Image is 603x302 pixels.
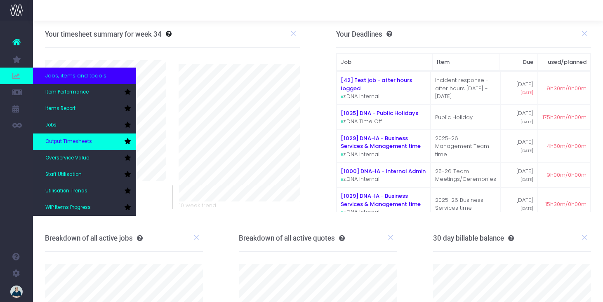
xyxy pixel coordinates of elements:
span: Overservice Value [45,155,89,162]
a: Items Report [33,101,136,117]
span: 175h30m/0h00m [542,113,587,122]
td: z.DNA Internal [337,163,431,188]
a: Staff Utilisation [33,166,136,183]
a: [1000] DNA-IA - Internal Admin [341,167,426,175]
a: Item Performance [33,84,136,101]
a: [42] Test job - after hours logged [341,76,412,92]
td: [DATE] [500,72,537,105]
h3: 30 day billable balance [433,234,514,242]
span: [DATE] [521,177,533,183]
h3: Your timesheet summary for week 34 [45,30,162,38]
span: [DATE] [521,148,533,154]
span: 9h00m/0h00m [546,171,587,179]
span: [DATE] [521,90,533,96]
td: [DATE] [500,163,537,188]
td: 2025-26 Management Team time [431,130,501,163]
td: z.DNA Internal [337,72,431,105]
td: 2025-26 Business Services time [431,187,501,220]
a: [1029] DNA-IA - Business Services & Management time [341,192,421,208]
th: Job: activate to sort column ascending [337,54,433,71]
a: Jobs [33,117,136,133]
span: 10 week trend [179,201,216,210]
span: [DATE] [521,119,533,125]
h3: Your Deadlines [336,30,392,38]
th: used/planned: activate to sort column ascending [538,54,591,71]
th: Due: activate to sort column ascending [500,54,537,71]
span: Staff Utilisation [45,171,82,178]
td: Incident response - after hours [DATE] - [DATE] [431,72,501,105]
span: Item Performance [45,89,89,96]
span: [DATE] [521,206,533,211]
th: Item: activate to sort column ascending [432,54,500,71]
span: WIP Items Progress [45,204,91,211]
a: [1029] DNA-IA - Business Services & Management time [341,134,421,150]
td: 25-26 Team Meetings/Ceremonies [431,163,501,188]
img: images/default_profile_image.png [10,286,23,298]
a: Utilisation Trends [33,183,136,199]
span: Output Timesheets [45,138,92,145]
span: Jobs, items and todo's [45,72,106,80]
td: z.DNA Internal [337,187,431,220]
span: 15h30m/0h00m [545,200,587,208]
td: Public Holiday [431,105,501,130]
span: Jobs [45,122,57,129]
span: Items Report [45,105,75,112]
h3: Breakdown of all active quotes [239,234,345,242]
td: z.DNA Time Off [337,105,431,130]
a: Overservice Value [33,150,136,166]
span: Utilisation Trends [45,187,87,195]
span: 0% [151,185,166,201]
span: 4h50m/0h00m [547,142,587,150]
td: z.DNA Internal [337,130,431,163]
td: [DATE] [500,130,537,163]
a: WIP Items Progress [33,199,136,216]
td: [DATE] [500,187,537,220]
td: [DATE] [500,105,537,130]
span: 9h30m/0h00m [546,84,587,93]
h3: Breakdown of all active jobs [45,234,143,242]
a: Output Timesheets [33,133,136,150]
a: [1035] DNA - Public Holidays [341,109,418,117]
